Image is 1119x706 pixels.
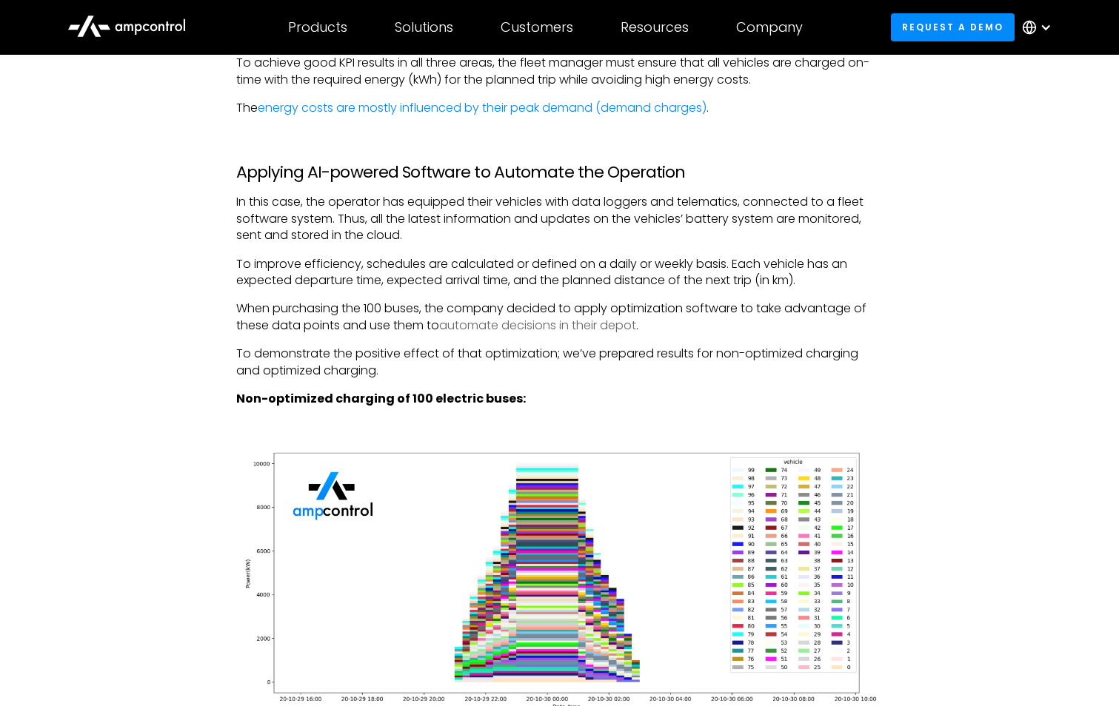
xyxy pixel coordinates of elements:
div: Resources [621,19,689,36]
div: Customers [501,19,573,36]
p: When purchasing the 100 buses, the company decided to apply optimization software to take advanta... [236,300,883,334]
h3: Applying AI-powered Software to Automate the Operation [236,163,883,182]
div: Solutions [395,19,453,36]
div: Products [288,19,347,36]
p: To achieve good KPI results in all three areas, the fleet manager must ensure that all vehicles a... [236,55,883,88]
a: automate decisions in their depot [439,317,636,334]
a: energy costs are mostly influenced by their peak demand (demand charges) [258,99,707,116]
p: To demonstrate the positive effect of that optimization; we’ve prepared results for non-optimized... [236,346,883,379]
p: To improve efficiency, schedules are calculated or defined on a daily or weekly basis. Each vehic... [236,256,883,289]
p: In this case, the operator has equipped their vehicles with data loggers and telematics, connecte... [236,194,883,243]
a: Request a demo [891,13,1015,41]
strong: Non-optimized charging of 100 electric buses: [236,390,526,407]
p: The . [236,100,883,133]
div: Company [736,19,803,36]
